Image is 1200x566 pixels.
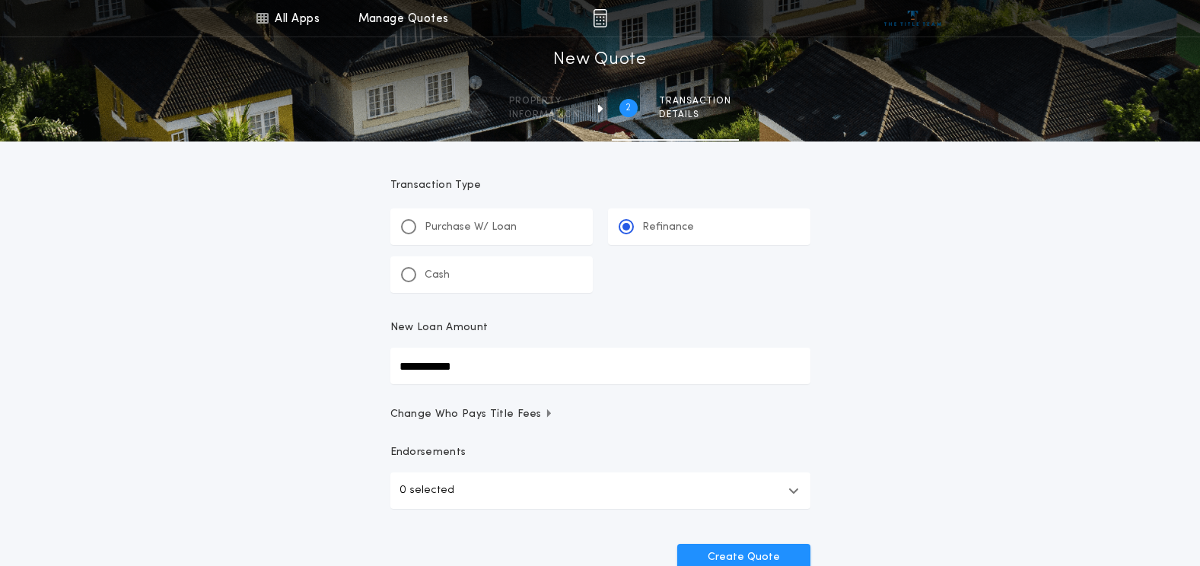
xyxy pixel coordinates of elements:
span: information [509,109,580,121]
input: New Loan Amount [390,348,810,384]
img: img [593,9,607,27]
p: Endorsements [390,445,810,460]
img: vs-icon [884,11,941,26]
p: 0 selected [399,482,454,500]
span: Transaction [659,95,731,107]
span: Change Who Pays Title Fees [390,407,554,422]
span: Property [509,95,580,107]
p: New Loan Amount [390,320,489,335]
p: Cash [425,268,450,283]
p: Purchase W/ Loan [425,220,517,235]
button: 0 selected [390,472,810,509]
h2: 2 [625,102,631,114]
p: Transaction Type [390,178,810,193]
span: details [659,109,731,121]
h1: New Quote [553,48,646,72]
p: Refinance [642,220,694,235]
button: Change Who Pays Title Fees [390,407,810,422]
